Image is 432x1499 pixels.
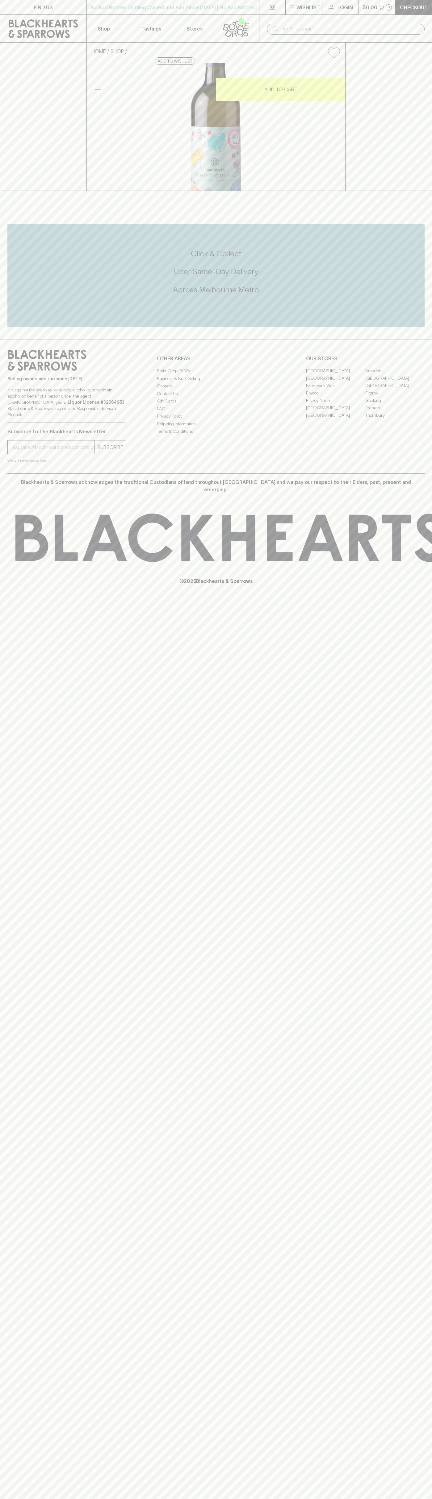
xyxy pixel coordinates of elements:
a: SHOP [111,48,124,54]
p: ADD TO CART [264,86,297,93]
a: [GEOGRAPHIC_DATA] [306,367,365,374]
p: Shop [98,25,110,32]
strong: Liquor License #32064953 [68,400,124,405]
a: Geelong [365,397,425,404]
a: Bottle Drop FAQ's [157,367,275,375]
a: [GEOGRAPHIC_DATA] [365,374,425,382]
a: Privacy Policy [157,413,275,420]
button: ADD TO CART [216,78,345,101]
p: SUBSCRIBE [97,444,123,451]
a: Contact Us [157,390,275,397]
h5: Uber Same-Day Delivery [7,266,425,277]
p: FIND US [34,4,53,11]
input: e.g. jane@blackheartsandsparrows.com.au [12,442,94,452]
a: Brunswick West [306,382,365,389]
p: We will never spam you [7,457,126,464]
p: It is against the law to sell or supply alcohol to, or to obtain alcohol on behalf of a person un... [7,387,126,418]
a: Prahran [365,404,425,411]
a: Careers [157,382,275,390]
p: Sibling owned and run since [DATE] [7,376,126,382]
button: Add to wishlist [155,57,195,65]
button: Shop [87,15,130,42]
p: Blackhearts & Sparrows acknowledges the traditional Custodians of land throughout [GEOGRAPHIC_DAT... [12,478,420,493]
p: Subscribe to The Blackhearts Newsletter [7,428,126,435]
a: Tastings [130,15,173,42]
a: Elwood [306,389,365,397]
p: Tastings [141,25,161,32]
a: Terms & Conditions [157,428,275,435]
a: Thornbury [365,411,425,419]
p: OUR STORES [306,355,425,362]
div: Call to action block [7,224,425,327]
p: 0 [388,6,390,9]
a: [GEOGRAPHIC_DATA] [365,382,425,389]
a: Business & Bulk Gifting [157,375,275,382]
img: 40519.png [87,63,345,191]
a: [GEOGRAPHIC_DATA] [306,374,365,382]
p: Login [338,4,353,11]
p: Checkout [400,4,428,11]
a: Fitzroy [365,389,425,397]
a: HOME [92,48,106,54]
a: Braddon [365,367,425,374]
a: FAQ's [157,405,275,412]
button: Add to wishlist [325,45,342,61]
a: Gift Cards [157,398,275,405]
input: Try "Pinot noir" [282,24,420,34]
p: Stores [187,25,203,32]
a: [GEOGRAPHIC_DATA] [306,404,365,411]
p: $0.00 [363,4,377,11]
a: [GEOGRAPHIC_DATA] [306,411,365,419]
p: Wishlist [296,4,320,11]
a: Shipping Information [157,420,275,427]
button: SUBSCRIBE [95,440,126,454]
h5: Click & Collect [7,249,425,259]
p: OTHER AREAS [157,355,275,362]
a: Stores [173,15,216,42]
h5: Across Melbourne Metro [7,285,425,295]
a: Fitzroy North [306,397,365,404]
